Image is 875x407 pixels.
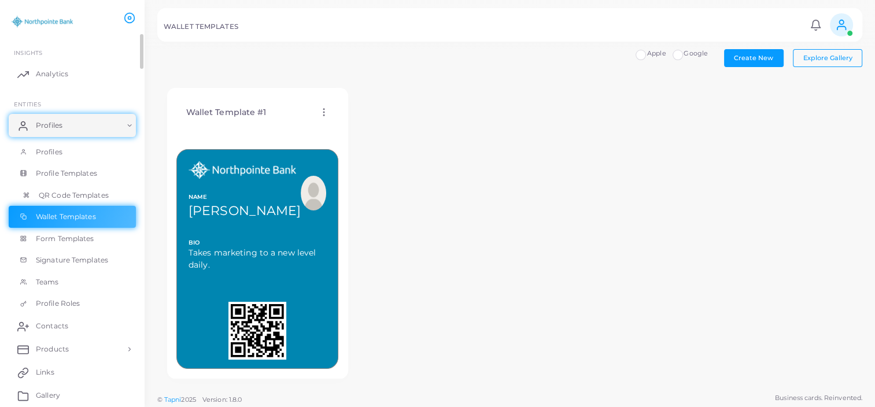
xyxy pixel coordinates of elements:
a: Products [9,338,136,361]
a: Contacts [9,314,136,338]
a: Gallery [9,384,136,407]
a: Profiles [9,141,136,163]
span: Wallet Templates [36,212,96,222]
span: Create New [734,54,773,62]
span: Gallery [36,390,60,401]
h5: WALLET TEMPLATES [164,23,238,31]
span: Links [36,367,54,378]
span: Profile Roles [36,298,80,309]
img: logo [10,11,75,32]
a: Signature Templates [9,249,136,271]
img: QR Code [228,302,286,360]
span: 2025 [181,395,195,405]
span: Business cards. Reinvented. [775,393,862,403]
a: Wallet Templates [9,206,136,228]
span: Profiles [36,147,62,157]
span: Analytics [36,69,68,79]
span: BIO [189,239,326,247]
span: © [157,395,242,405]
button: Explore Gallery [793,49,862,66]
img: user.png [301,176,326,210]
span: Apple [647,49,666,57]
span: Version: 1.8.0 [202,395,242,404]
a: Profile Roles [9,293,136,314]
span: Google [684,49,708,57]
span: ENTITIES [14,101,41,108]
img: Logo [189,161,296,179]
span: Products [36,344,69,354]
span: QR Code Templates [39,190,109,201]
a: Form Templates [9,228,136,250]
a: Analytics [9,62,136,86]
span: Teams [36,277,59,287]
span: Form Templates [36,234,94,244]
a: Profiles [9,114,136,137]
span: [PERSON_NAME] [189,203,301,219]
span: Signature Templates [36,255,108,265]
a: Profile Templates [9,162,136,184]
span: INSIGHTS [14,49,42,56]
a: Tapni [164,395,182,404]
span: Profiles [36,120,62,131]
span: Explore Gallery [803,54,852,62]
a: Links [9,361,136,384]
span: Contacts [36,321,68,331]
button: Create New [724,49,784,66]
span: Takes marketing to a new level daily. [189,247,326,271]
a: QR Code Templates [9,184,136,206]
span: NAME [189,193,301,202]
span: Profile Templates [36,168,97,179]
h4: Wallet Template #1 [186,108,267,117]
a: Teams [9,271,136,293]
